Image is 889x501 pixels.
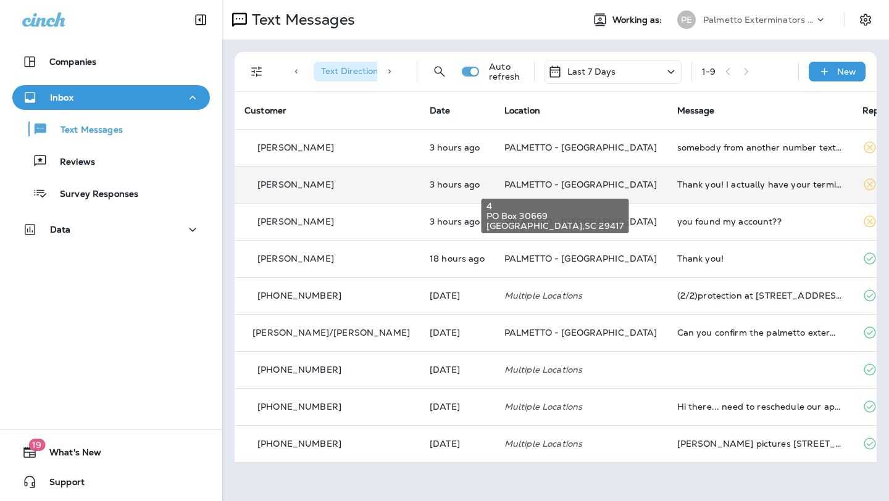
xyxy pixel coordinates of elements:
span: Text Direction : Incoming [321,65,419,77]
p: Sep 2, 2025 12:08 PM [430,328,485,337]
p: Multiple Locations [504,402,657,412]
p: Multiple Locations [504,365,657,375]
span: [PHONE_NUMBER] [257,290,341,301]
span: What's New [37,447,101,462]
button: Text Messages [12,116,210,142]
p: Palmetto Exterminators LLC [703,15,814,25]
span: PALMETTO - [GEOGRAPHIC_DATA] [504,142,657,153]
p: Sep 4, 2025 08:40 AM [430,143,485,152]
div: Oates pictures 1334 Old Rosebud Trail Awendaw, SC 29429 [677,439,843,449]
p: Last 7 Days [567,67,616,77]
span: Support [37,477,85,492]
button: Collapse Sidebar [183,7,218,32]
p: Companies [49,57,96,67]
span: Message [677,105,715,116]
button: Support [12,470,210,494]
div: 1 - 9 [702,67,716,77]
button: Companies [12,49,210,74]
button: Data [12,217,210,242]
p: Aug 28, 2025 04:41 PM [430,439,485,449]
div: Text Direction:Incoming [314,62,440,81]
span: 19 [28,439,45,451]
p: [PERSON_NAME] [257,217,334,226]
span: [PHONE_NUMBER] [257,364,341,375]
div: Thank you! I actually have your termite guy coming tomorrow to do an estimate for termite protect... [677,180,843,189]
div: PE [677,10,696,29]
span: [PHONE_NUMBER] [257,401,341,412]
div: Can you confirm the palmetto exterminators invoice for 146 River Green Pl was paid? [677,328,843,337]
button: 19What's New [12,440,210,465]
span: [PHONE_NUMBER] [257,438,341,449]
span: [GEOGRAPHIC_DATA] , SC 29417 [486,221,624,231]
div: you found my account?? [677,217,843,226]
p: Text Messages [247,10,355,29]
div: Hi there... need to reschedule our appointment again. I'm thinking October might be best for us [677,402,843,412]
p: Sep 2, 2025 01:16 PM [430,291,485,300]
p: Auto refresh [489,62,524,81]
p: [PERSON_NAME] [257,143,334,152]
p: Reviews [48,157,95,168]
span: PO Box 30669 [486,211,624,221]
div: (2/2)protection at 8610 Windsor Hill blvd, North Charleston.. [677,291,843,300]
p: [PERSON_NAME] [257,254,334,263]
button: Survey Responses [12,180,210,206]
span: Customer [244,105,286,116]
p: Survey Responses [48,189,138,201]
p: Inbox [50,93,73,102]
button: Settings [854,9,877,31]
p: Sep 3, 2025 05:43 PM [430,254,485,263]
div: Thank you! [677,254,843,263]
span: Location [504,105,540,116]
span: 4 [486,201,624,211]
div: somebody from another number texted me and said they found it the number I sent the pictures [677,143,843,152]
span: PALMETTO - [GEOGRAPHIC_DATA] [504,253,657,264]
p: Sep 4, 2025 08:40 AM [430,180,485,189]
span: Date [430,105,451,116]
p: Multiple Locations [504,291,657,300]
p: [PERSON_NAME] [257,180,334,189]
p: Sep 1, 2025 09:24 AM [430,402,485,412]
p: Sep 2, 2025 08:41 AM [430,365,485,375]
span: Working as: [612,15,665,25]
button: Filters [244,59,269,84]
p: New [837,67,856,77]
p: Multiple Locations [504,439,657,449]
button: Inbox [12,85,210,110]
span: PALMETTO - [GEOGRAPHIC_DATA] [504,327,657,338]
span: PALMETTO - [GEOGRAPHIC_DATA] [504,179,657,190]
p: [PERSON_NAME]/[PERSON_NAME] [253,328,410,337]
p: Text Messages [48,125,123,136]
button: Reviews [12,148,210,174]
p: Sep 4, 2025 08:39 AM [430,217,485,226]
button: Search Messages [427,59,452,84]
p: Data [50,225,71,234]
